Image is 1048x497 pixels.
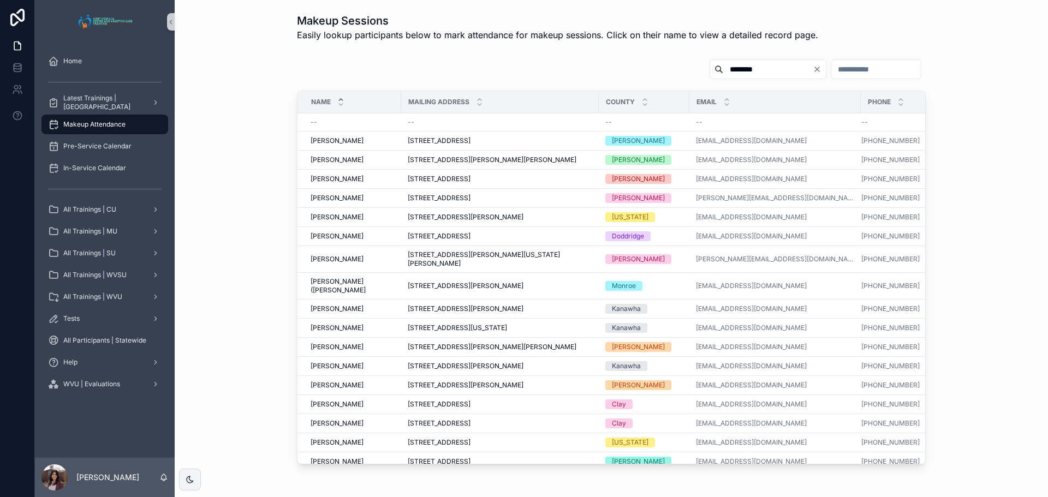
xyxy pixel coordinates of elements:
a: [EMAIL_ADDRESS][DOMAIN_NAME] [696,175,807,183]
a: [PERSON_NAME] [605,155,683,165]
a: [PHONE_NUMBER] [861,255,920,264]
a: [PHONE_NUMBER] [861,175,920,183]
span: [PERSON_NAME] [311,194,364,202]
span: All Trainings | MU [63,227,117,236]
a: [PHONE_NUMBER] [861,194,948,202]
span: -- [605,118,612,127]
span: [STREET_ADDRESS][PERSON_NAME] [408,282,523,290]
span: In-Service Calendar [63,164,126,172]
a: [PHONE_NUMBER] [861,175,948,183]
a: [STREET_ADDRESS] [408,175,592,183]
a: [EMAIL_ADDRESS][DOMAIN_NAME] [696,343,807,351]
div: [PERSON_NAME] [612,457,665,466]
span: Mailing Address [408,98,469,106]
span: -- [408,118,414,127]
span: [STREET_ADDRESS] [408,438,471,447]
a: [EMAIL_ADDRESS][DOMAIN_NAME] [696,282,854,290]
a: Monroe [605,281,683,291]
a: [PHONE_NUMBER] [861,324,948,332]
a: [EMAIL_ADDRESS][DOMAIN_NAME] [696,438,854,447]
a: [PHONE_NUMBER] [861,343,948,351]
a: [PERSON_NAME] [605,254,683,264]
div: [PERSON_NAME] [612,254,665,264]
a: Help [41,352,168,372]
a: [PERSON_NAME] [311,438,395,447]
a: All Trainings | WVU [41,287,168,307]
a: [PHONE_NUMBER] [861,282,948,290]
a: [PERSON_NAME] [311,362,395,370]
a: [EMAIL_ADDRESS][DOMAIN_NAME] [696,457,854,466]
span: [PERSON_NAME] [311,457,364,466]
a: [PERSON_NAME] [311,400,395,409]
a: Pre-Service Calendar [41,136,168,156]
span: [PERSON_NAME] [311,213,364,221]
a: [PHONE_NUMBER] [861,136,948,145]
a: [PERSON_NAME] [311,194,395,202]
a: [PHONE_NUMBER] [861,419,920,428]
a: [EMAIL_ADDRESS][DOMAIN_NAME] [696,232,854,241]
a: [PERSON_NAME] [311,343,395,351]
a: [PHONE_NUMBER] [861,213,920,221]
a: [EMAIL_ADDRESS][DOMAIN_NAME] [696,155,807,164]
span: Name [311,98,331,106]
a: [PHONE_NUMBER] [861,400,948,409]
a: [EMAIL_ADDRESS][DOMAIN_NAME] [696,136,807,145]
a: [EMAIL_ADDRESS][DOMAIN_NAME] [696,419,854,428]
span: [STREET_ADDRESS][PERSON_NAME] [408,213,523,221]
a: [STREET_ADDRESS] [408,457,592,466]
a: [STREET_ADDRESS][PERSON_NAME] [408,362,592,370]
span: Phone [868,98,891,106]
a: -- [311,118,395,127]
a: [PHONE_NUMBER] [861,232,920,241]
span: All Trainings | WVSU [63,271,127,279]
span: [PERSON_NAME] [311,255,364,264]
span: [STREET_ADDRESS] [408,400,471,409]
span: Latest Trainings | [GEOGRAPHIC_DATA] [63,94,143,111]
span: [STREET_ADDRESS] [408,232,471,241]
a: [PHONE_NUMBER] [861,362,948,370]
a: Clay [605,399,683,409]
a: [EMAIL_ADDRESS][DOMAIN_NAME] [696,304,807,313]
a: [PERSON_NAME] [311,155,395,164]
a: Doddridge [605,231,683,241]
a: [PHONE_NUMBER] [861,282,920,290]
a: [US_STATE] [605,212,683,222]
span: [PERSON_NAME] [311,324,364,332]
div: Kanawha [612,304,641,314]
a: [EMAIL_ADDRESS][DOMAIN_NAME] [696,343,854,351]
span: Email [696,98,717,106]
a: Home [41,51,168,71]
span: -- [311,118,317,127]
img: App logo [75,13,135,31]
div: [US_STATE] [612,438,648,447]
div: Kanawha [612,323,641,333]
span: All Participants | Statewide [63,336,146,345]
a: Latest Trainings | [GEOGRAPHIC_DATA] [41,93,168,112]
a: [PERSON_NAME] [605,342,683,352]
div: [PERSON_NAME] [612,136,665,146]
a: [PHONE_NUMBER] [861,304,948,313]
span: County [606,98,635,106]
a: In-Service Calendar [41,158,168,178]
a: [STREET_ADDRESS][PERSON_NAME][PERSON_NAME] [408,343,592,351]
span: [STREET_ADDRESS] [408,175,471,183]
a: [PHONE_NUMBER] [861,381,948,390]
span: Help [63,358,78,367]
span: [PERSON_NAME] [311,155,364,164]
a: Kanawha [605,323,683,333]
a: [STREET_ADDRESS][PERSON_NAME] [408,282,592,290]
a: [EMAIL_ADDRESS][DOMAIN_NAME] [696,304,854,313]
a: [EMAIL_ADDRESS][DOMAIN_NAME] [696,362,854,370]
a: [PERSON_NAME][EMAIL_ADDRESS][DOMAIN_NAME] [696,194,854,202]
a: [PERSON_NAME] [311,175,395,183]
a: Kanawha [605,361,683,371]
a: [PERSON_NAME] [311,304,395,313]
span: WVU | Evaluations [63,380,120,388]
a: [EMAIL_ADDRESS][DOMAIN_NAME] [696,232,807,241]
span: [STREET_ADDRESS] [408,136,471,145]
a: [PHONE_NUMBER] [861,438,920,447]
span: [STREET_ADDRESS][US_STATE] [408,324,507,332]
a: [PHONE_NUMBER] [861,194,920,202]
a: All Trainings | SU [41,243,168,263]
span: -- [861,118,868,127]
